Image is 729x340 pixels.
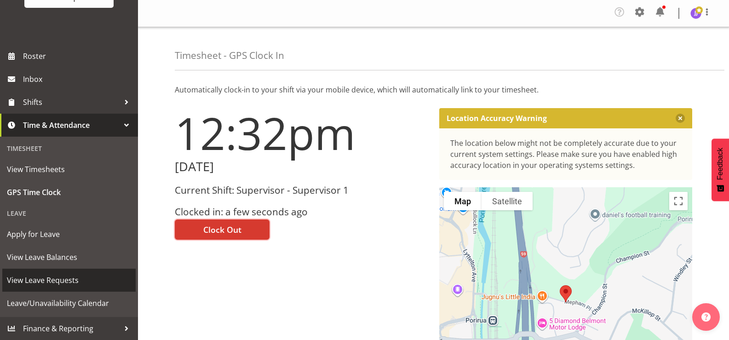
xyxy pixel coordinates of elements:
[450,138,682,171] div: The location below might not be completely accurate due to your current system settings. Please m...
[701,312,711,322] img: help-xxl-2.png
[444,192,482,210] button: Show street map
[23,322,120,335] span: Finance & Reporting
[690,8,701,19] img: janelle-jonkers702.jpg
[175,160,428,174] h2: [DATE]
[2,223,136,246] a: Apply for Leave
[2,292,136,315] a: Leave/Unavailability Calendar
[669,192,688,210] button: Toggle fullscreen view
[175,50,284,61] h4: Timesheet - GPS Clock In
[716,148,724,180] span: Feedback
[2,181,136,204] a: GPS Time Clock
[23,118,120,132] span: Time & Attendance
[175,219,270,240] button: Clock Out
[175,84,692,95] p: Automatically clock-in to your shift via your mobile device, which will automatically link to you...
[7,227,131,241] span: Apply for Leave
[23,72,133,86] span: Inbox
[7,273,131,287] span: View Leave Requests
[482,192,533,210] button: Show satellite imagery
[2,204,136,223] div: Leave
[2,269,136,292] a: View Leave Requests
[676,114,685,123] button: Close message
[2,139,136,158] div: Timesheet
[7,162,131,176] span: View Timesheets
[175,108,428,158] h1: 12:32pm
[23,49,133,63] span: Roster
[203,224,241,236] span: Clock Out
[175,207,428,217] h3: Clocked in: a few seconds ago
[447,114,547,123] p: Location Accuracy Warning
[175,185,428,196] h3: Current Shift: Supervisor - Supervisor 1
[2,246,136,269] a: View Leave Balances
[2,158,136,181] a: View Timesheets
[23,95,120,109] span: Shifts
[712,138,729,201] button: Feedback - Show survey
[7,250,131,264] span: View Leave Balances
[7,185,131,199] span: GPS Time Clock
[7,296,131,310] span: Leave/Unavailability Calendar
